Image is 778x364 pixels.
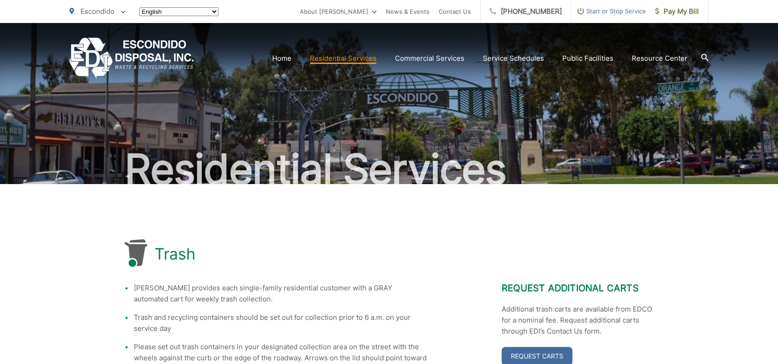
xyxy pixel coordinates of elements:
li: [PERSON_NAME] provides each single-family residential customer with a GRAY automated cart for wee... [134,283,428,305]
a: Service Schedules [483,53,544,64]
a: About [PERSON_NAME] [300,6,377,17]
select: Select a language [139,7,218,16]
a: Commercial Services [395,53,464,64]
h2: Request Additional Carts [502,283,653,294]
span: Escondido [80,7,114,16]
h2: Residential Services [69,146,709,192]
a: Resource Center [632,53,687,64]
h1: Trash [154,245,195,263]
a: News & Events [386,6,429,17]
li: Trash and recycling containers should be set out for collection prior to 6 a.m. on your service day [134,312,428,334]
a: EDCD logo. Return to the homepage. [69,38,194,79]
span: Pay My Bill [655,6,699,17]
p: Additional trash carts are available from EDCO for a nominal fee. Request additional carts throug... [502,304,653,337]
a: Public Facilities [562,53,613,64]
a: Home [272,53,292,64]
a: Residential Services [310,53,377,64]
a: Contact Us [439,6,471,17]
